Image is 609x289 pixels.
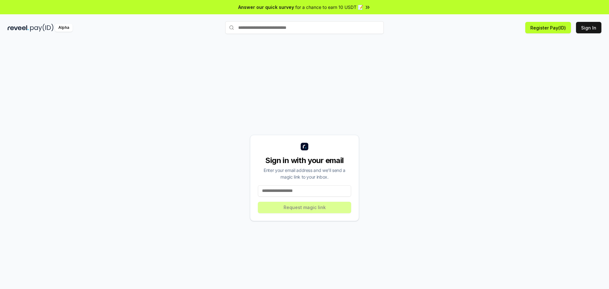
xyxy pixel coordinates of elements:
div: Alpha [55,24,73,32]
button: Sign In [576,22,601,33]
span: for a chance to earn 10 USDT 📝 [295,4,363,10]
div: Enter your email address and we’ll send a magic link to your inbox. [258,167,351,180]
img: reveel_dark [8,24,29,32]
img: pay_id [30,24,54,32]
button: Register Pay(ID) [525,22,571,33]
span: Answer our quick survey [238,4,294,10]
div: Sign in with your email [258,155,351,166]
img: logo_small [301,143,308,150]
